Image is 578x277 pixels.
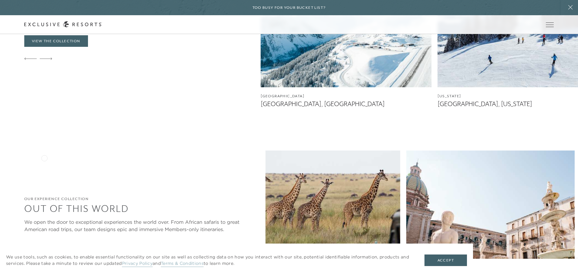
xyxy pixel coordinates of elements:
[24,35,88,47] a: View The Collection
[252,5,326,11] h6: Too busy for your bucket list?
[6,254,412,267] p: We use tools, such as cookies, to enable essential functionality on our site as well as collectin...
[261,100,431,108] figcaption: [GEOGRAPHIC_DATA], [GEOGRAPHIC_DATA]
[161,261,204,267] a: Terms & Conditions
[122,261,153,267] a: Privacy Policy
[24,218,259,233] div: We open the door to exceptional experiences the world over. From African safaris to great America...
[424,254,467,266] button: Accept
[24,196,259,202] h6: Our Experience Collection
[261,93,431,99] figcaption: [GEOGRAPHIC_DATA]
[546,23,554,27] button: Open navigation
